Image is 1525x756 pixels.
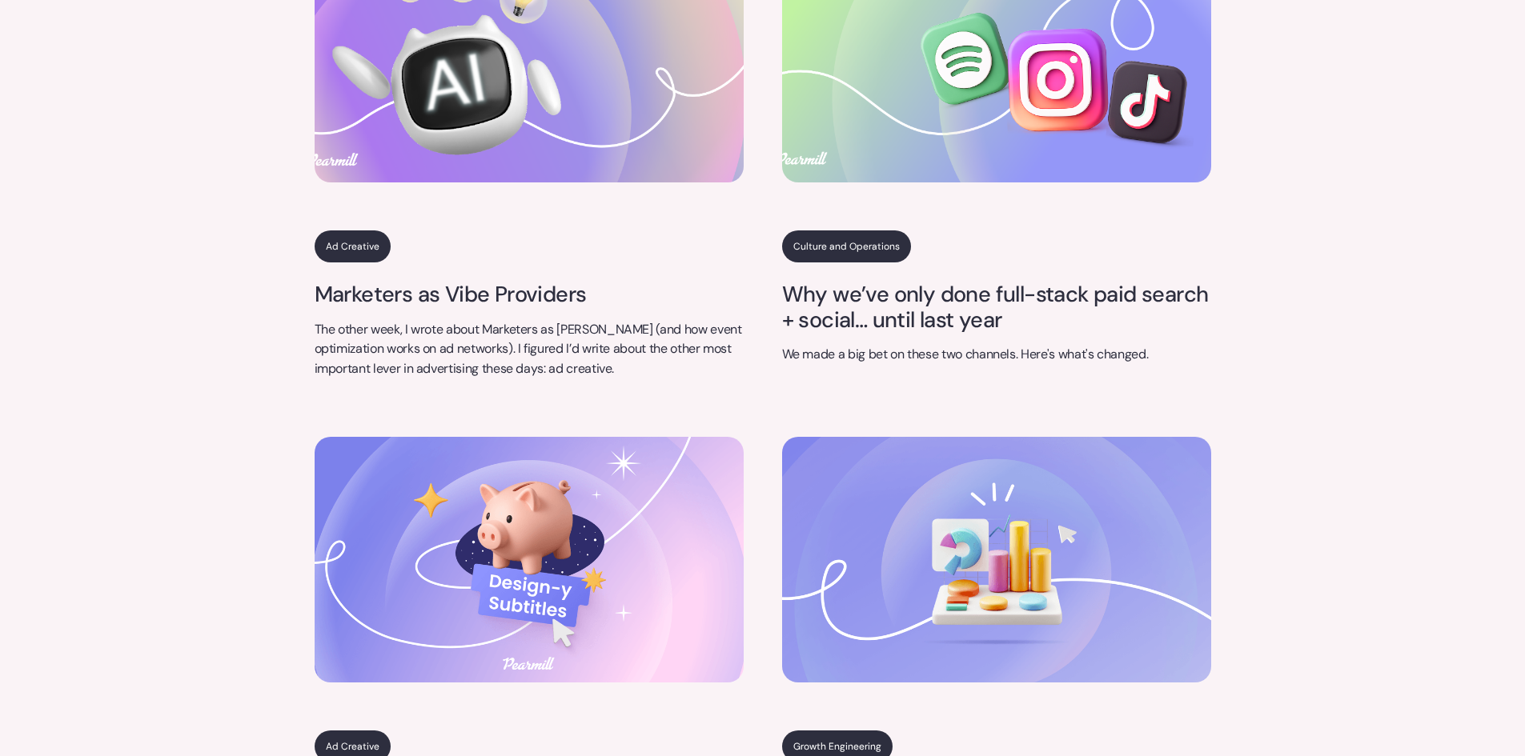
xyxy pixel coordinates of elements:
a: Ad Creative [315,230,391,262]
p: The other week, I wrote about Marketers as [PERSON_NAME] (and how event optimization works on ad ... [315,320,744,379]
a: Why we’ve only done full-stack paid search + social… until last year [782,282,1211,332]
a: Marketers as Vibe Providers [315,282,744,306]
p: We made a big bet on these two channels. Here's what's changed. [782,345,1211,365]
a: Culture and Operations [782,230,911,262]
